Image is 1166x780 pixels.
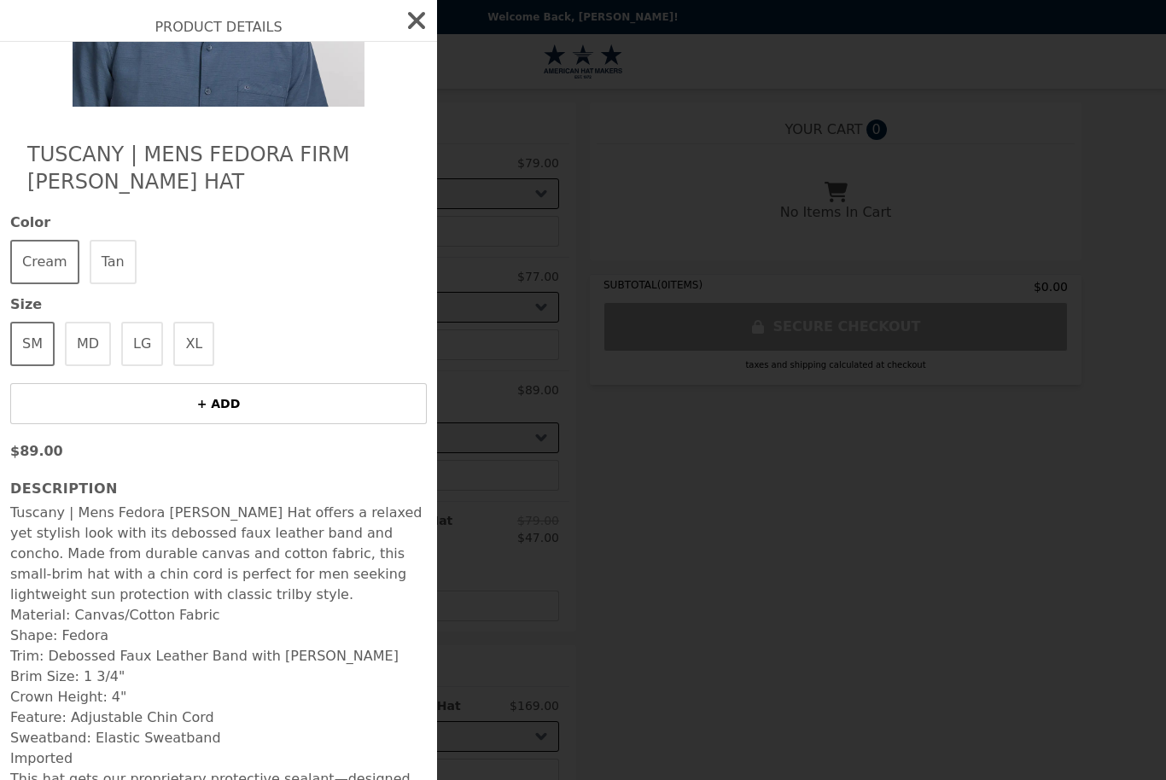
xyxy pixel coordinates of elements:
li: Trim: Debossed Faux Leather Band with [PERSON_NAME] [10,646,427,666]
button: MD [65,322,111,366]
li: Feature: Adjustable Chin Cord [10,707,427,728]
button: LG [121,322,163,366]
h2: Tuscany | Mens Fedora Firm [PERSON_NAME] Hat [27,141,410,195]
li: Sweatband: Elastic Sweatband [10,728,427,748]
button: + ADD [10,383,427,424]
li: Imported [10,748,427,769]
span: Color [10,212,427,233]
p: Tuscany | Mens Fedora [PERSON_NAME] Hat offers a relaxed yet stylish look with its debossed faux ... [10,503,427,605]
button: Tan [90,240,137,284]
li: Shape: Fedora [10,626,427,646]
li: Material: Canvas/Cotton Fabric [10,605,427,626]
button: SM [10,322,55,366]
span: Size [10,294,427,315]
p: $89.00 [10,441,427,462]
button: XL [173,322,214,366]
h3: Description [10,479,427,499]
li: Crown Height: 4" [10,687,427,707]
li: Brim Size: 1 3/4" [10,666,427,687]
button: Cream [10,240,79,284]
